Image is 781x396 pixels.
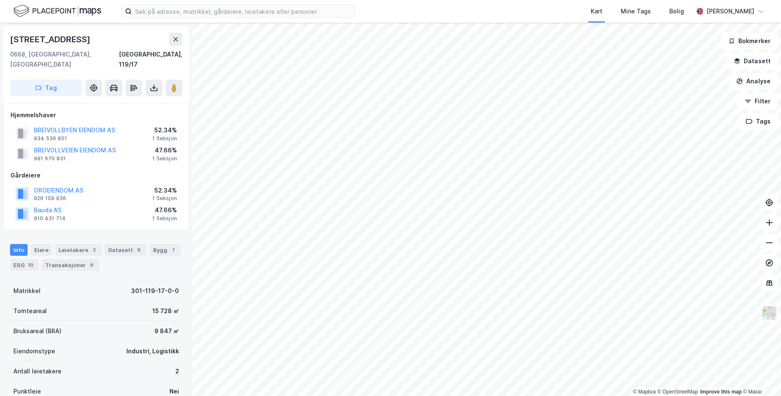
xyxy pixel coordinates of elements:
[739,356,781,396] div: Kontrollprogram for chat
[13,4,101,18] img: logo.f888ab2527a4732fd821a326f86c7f29.svg
[152,205,177,215] div: 47.66%
[34,215,66,222] div: 910 431 714
[737,93,778,110] button: Filter
[10,170,182,180] div: Gårdeiere
[13,346,55,356] div: Eiendomstype
[119,49,182,69] div: [GEOGRAPHIC_DATA], 119/17
[169,246,177,254] div: 1
[154,326,179,336] div: 9 847 ㎡
[152,135,177,142] div: 1 Seksjon
[10,33,92,46] div: [STREET_ADDRESS]
[152,125,177,135] div: 52.34%
[621,6,651,16] div: Mine Tags
[729,73,778,90] button: Analyse
[55,244,102,256] div: Leietakere
[152,185,177,195] div: 52.34%
[700,389,742,395] a: Improve this map
[152,195,177,202] div: 1 Seksjon
[135,246,143,254] div: 9
[10,110,182,120] div: Hjemmelshaver
[10,244,28,256] div: Info
[132,5,355,18] input: Søk på adresse, matrikkel, gårdeiere, leietakere eller personer
[31,244,52,256] div: Eiere
[90,246,98,254] div: 2
[707,6,754,16] div: [PERSON_NAME]
[727,53,778,69] button: Datasett
[10,49,119,69] div: 0668, [GEOGRAPHIC_DATA], [GEOGRAPHIC_DATA]
[633,389,656,395] a: Mapbox
[34,195,66,202] div: 926 109 936
[105,244,146,256] div: Datasett
[42,259,99,271] div: Transaksjoner
[126,346,179,356] div: Industri, Logistikk
[152,145,177,155] div: 47.66%
[13,306,47,316] div: Tomteareal
[150,244,181,256] div: Bygg
[669,6,684,16] div: Bolig
[721,33,778,49] button: Bokmerker
[26,261,35,269] div: 10
[152,155,177,162] div: 1 Seksjon
[175,366,179,376] div: 2
[34,155,66,162] div: 991 670 831
[10,259,38,271] div: ESG
[152,215,177,222] div: 1 Seksjon
[87,261,96,269] div: 9
[591,6,602,16] div: Kart
[13,286,41,296] div: Matrikkel
[131,286,179,296] div: 301-119-17-0-0
[739,356,781,396] iframe: Chat Widget
[13,326,61,336] div: Bruksareal (BRA)
[739,113,778,130] button: Tags
[152,306,179,316] div: 15 728 ㎡
[658,389,698,395] a: OpenStreetMap
[13,366,61,376] div: Antall leietakere
[761,305,777,321] img: Z
[10,80,82,96] button: Tag
[34,135,67,142] div: 934 536 851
